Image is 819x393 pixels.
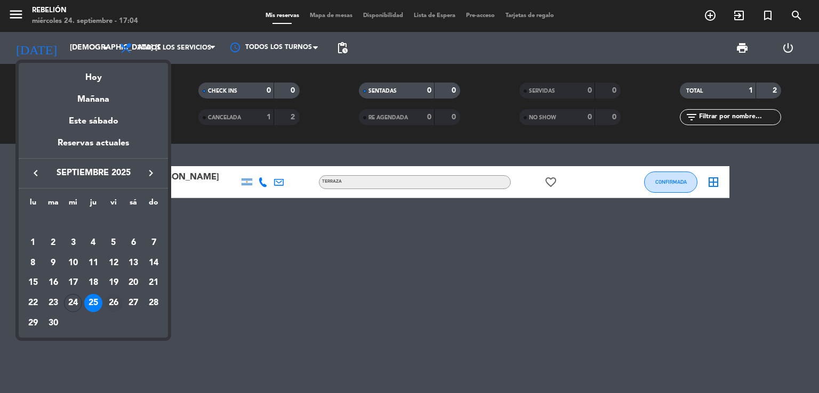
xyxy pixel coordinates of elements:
[63,233,83,253] td: 3 de septiembre de 2025
[83,293,103,313] td: 25 de septiembre de 2025
[24,314,42,332] div: 29
[24,294,42,312] div: 22
[103,253,124,273] td: 12 de septiembre de 2025
[29,167,42,179] i: keyboard_arrow_left
[83,196,103,213] th: jueves
[19,136,168,158] div: Reservas actuales
[64,274,82,292] div: 17
[141,166,160,180] button: keyboard_arrow_right
[83,233,103,253] td: 4 de septiembre de 2025
[43,253,63,273] td: 9 de septiembre de 2025
[103,196,124,213] th: viernes
[43,196,63,213] th: martes
[44,254,62,272] div: 9
[24,234,42,252] div: 1
[103,273,124,293] td: 19 de septiembre de 2025
[103,293,124,313] td: 26 de septiembre de 2025
[19,63,168,85] div: Hoy
[23,253,43,273] td: 8 de septiembre de 2025
[43,313,63,333] td: 30 de septiembre de 2025
[144,294,163,312] div: 28
[144,274,163,292] div: 21
[124,233,144,253] td: 6 de septiembre de 2025
[84,254,102,272] div: 11
[105,294,123,312] div: 26
[143,273,164,293] td: 21 de septiembre de 2025
[103,233,124,253] td: 5 de septiembre de 2025
[84,234,102,252] div: 4
[143,233,164,253] td: 7 de septiembre de 2025
[19,85,168,107] div: Mañana
[124,254,142,272] div: 13
[43,273,63,293] td: 16 de septiembre de 2025
[44,294,62,312] div: 23
[24,254,42,272] div: 8
[143,196,164,213] th: domingo
[83,273,103,293] td: 18 de septiembre de 2025
[83,253,103,273] td: 11 de septiembre de 2025
[124,196,144,213] th: sábado
[19,107,168,136] div: Este sábado
[84,294,102,312] div: 25
[45,166,141,180] span: septiembre 2025
[64,254,82,272] div: 10
[143,293,164,313] td: 28 de septiembre de 2025
[64,294,82,312] div: 24
[124,294,142,312] div: 27
[105,234,123,252] div: 5
[63,273,83,293] td: 17 de septiembre de 2025
[124,293,144,313] td: 27 de septiembre de 2025
[124,273,144,293] td: 20 de septiembre de 2025
[143,253,164,273] td: 14 de septiembre de 2025
[63,253,83,273] td: 10 de septiembre de 2025
[44,274,62,292] div: 16
[64,234,82,252] div: 3
[23,212,164,233] td: SEP.
[43,233,63,253] td: 2 de septiembre de 2025
[84,274,102,292] div: 18
[63,293,83,313] td: 24 de septiembre de 2025
[144,254,163,272] div: 14
[24,274,42,292] div: 15
[44,234,62,252] div: 2
[124,274,142,292] div: 20
[23,273,43,293] td: 15 de septiembre de 2025
[63,196,83,213] th: miércoles
[23,293,43,313] td: 22 de septiembre de 2025
[23,313,43,333] td: 29 de septiembre de 2025
[44,314,62,332] div: 30
[26,166,45,180] button: keyboard_arrow_left
[124,234,142,252] div: 6
[144,167,157,179] i: keyboard_arrow_right
[105,254,123,272] div: 12
[23,233,43,253] td: 1 de septiembre de 2025
[124,253,144,273] td: 13 de septiembre de 2025
[144,234,163,252] div: 7
[23,196,43,213] th: lunes
[43,293,63,313] td: 23 de septiembre de 2025
[105,274,123,292] div: 19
